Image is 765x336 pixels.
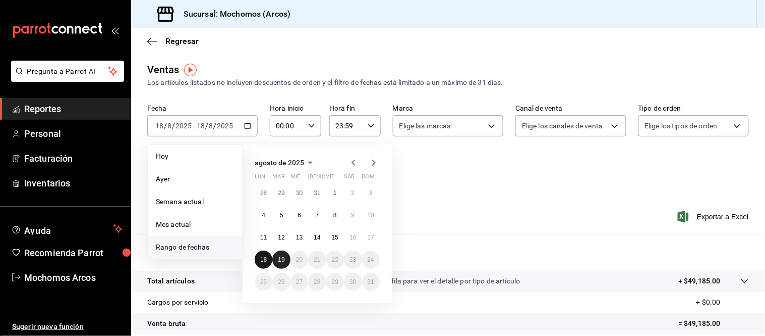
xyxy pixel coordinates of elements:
[156,151,234,162] span: Hoy
[326,206,344,224] button: 8 de agosto de 2025
[260,278,267,285] abbr: 25 de agosto de 2025
[351,212,355,219] abbr: 9 de agosto de 2025
[272,173,284,184] abbr: martes
[393,105,503,112] label: Marca
[349,234,356,241] abbr: 16 de agosto de 2025
[147,105,258,112] label: Fecha
[270,105,321,112] label: Hora inicio
[193,122,195,130] span: -
[344,273,362,291] button: 30 de agosto de 2025
[696,297,749,308] p: + $0.00
[165,36,199,46] span: Regresar
[147,247,749,259] p: Resumen
[175,122,192,130] input: ----
[333,189,337,197] abbr: 1 de agosto de 2025
[296,189,303,197] abbr: 30 de julio de 2025
[260,234,267,241] abbr: 11 de agosto de 2025
[362,251,380,269] button: 24 de agosto de 2025
[290,184,308,202] button: 30 de julio de 2025
[24,127,123,140] span: Personal
[308,206,326,224] button: 7 de agosto de 2025
[326,251,344,269] button: 22 de agosto de 2025
[278,189,284,197] abbr: 29 de julio de 2025
[638,105,749,112] label: Tipo de orden
[308,228,326,247] button: 14 de agosto de 2025
[296,234,303,241] abbr: 13 de agosto de 2025
[175,8,290,20] h3: Sucursal: Mochomos (Arcos)
[351,189,355,197] abbr: 2 de agosto de 2025
[217,122,234,130] input: ----
[645,121,718,131] span: Elige los tipos de orden
[147,62,180,77] div: Ventas
[362,184,380,202] button: 3 de agosto de 2025
[290,173,300,184] abbr: miércoles
[147,318,186,329] p: Venta bruta
[332,256,338,263] abbr: 22 de agosto de 2025
[344,184,362,202] button: 2 de agosto de 2025
[272,273,290,291] button: 26 de agosto de 2025
[255,184,272,202] button: 28 de julio de 2025
[290,206,308,224] button: 6 de agosto de 2025
[332,234,338,241] abbr: 15 de agosto de 2025
[12,321,123,332] span: Sugerir nueva función
[344,251,362,269] button: 23 de agosto de 2025
[349,278,356,285] abbr: 30 de agosto de 2025
[349,256,356,263] abbr: 23 de agosto de 2025
[333,212,337,219] abbr: 8 de agosto de 2025
[326,173,334,184] abbr: viernes
[272,228,290,247] button: 12 de agosto de 2025
[255,173,265,184] abbr: lunes
[184,64,197,76] img: Tooltip marker
[147,276,195,286] p: Total artículos
[24,102,123,116] span: Reportes
[353,276,520,286] p: Da clic en la fila para ver el detalle por tipo de artículo
[290,273,308,291] button: 27 de agosto de 2025
[308,251,326,269] button: 21 de agosto de 2025
[314,189,320,197] abbr: 31 de julio de 2025
[272,206,290,224] button: 5 de agosto de 2025
[156,174,234,184] span: Ayer
[278,278,284,285] abbr: 26 de agosto de 2025
[362,173,375,184] abbr: domingo
[156,242,234,253] span: Rango de fechas
[280,212,283,219] abbr: 5 de agosto de 2025
[205,122,208,130] span: /
[214,122,217,130] span: /
[255,157,316,169] button: agosto de 2025
[368,234,374,241] abbr: 17 de agosto de 2025
[368,278,374,285] abbr: 31 de agosto de 2025
[167,122,172,130] input: --
[11,61,124,82] button: Pregunta a Parrot AI
[522,121,603,131] span: Elige los canales de venta
[272,251,290,269] button: 19 de agosto de 2025
[260,256,267,263] abbr: 18 de agosto de 2025
[326,228,344,247] button: 15 de agosto de 2025
[326,273,344,291] button: 29 de agosto de 2025
[290,228,308,247] button: 13 de agosto de 2025
[27,66,108,77] span: Pregunta a Parrot AI
[308,173,368,184] abbr: jueves
[368,256,374,263] abbr: 24 de agosto de 2025
[290,251,308,269] button: 20 de agosto de 2025
[255,228,272,247] button: 11 de agosto de 2025
[262,212,265,219] abbr: 4 de agosto de 2025
[260,189,267,197] abbr: 28 de julio de 2025
[172,122,175,130] span: /
[678,318,749,329] p: = $49,185.00
[680,211,749,223] button: Exportar a Excel
[362,206,380,224] button: 10 de agosto de 2025
[164,122,167,130] span: /
[326,184,344,202] button: 1 de agosto de 2025
[314,256,320,263] abbr: 21 de agosto de 2025
[362,228,380,247] button: 17 de agosto de 2025
[368,212,374,219] abbr: 10 de agosto de 2025
[344,228,362,247] button: 16 de agosto de 2025
[308,273,326,291] button: 28 de agosto de 2025
[24,246,123,260] span: Recomienda Parrot
[147,77,749,88] div: Los artículos listados no incluyen descuentos de orden y el filtro de fechas está limitado a un m...
[316,212,319,219] abbr: 7 de agosto de 2025
[24,223,109,235] span: Ayuda
[255,251,272,269] button: 18 de agosto de 2025
[24,152,123,165] span: Facturación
